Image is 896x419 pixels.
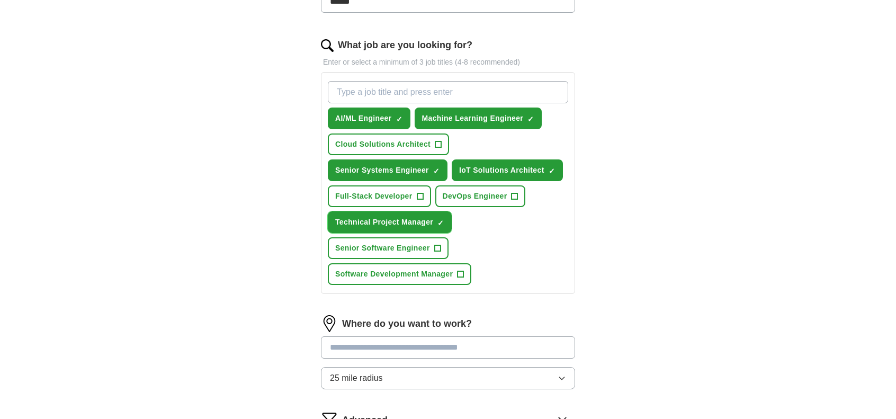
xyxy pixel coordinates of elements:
[328,263,471,285] button: Software Development Manager
[527,115,534,123] span: ✓
[321,367,575,389] button: 25 mile radius
[437,219,444,227] span: ✓
[328,237,449,259] button: Senior Software Engineer
[328,133,449,155] button: Cloud Solutions Architect
[549,167,555,175] span: ✓
[335,139,431,150] span: Cloud Solutions Architect
[422,113,524,124] span: Machine Learning Engineer
[321,57,575,68] p: Enter or select a minimum of 3 job titles (4-8 recommended)
[321,39,334,52] img: search.png
[452,159,563,181] button: IoT Solutions Architect✓
[330,372,383,385] span: 25 mile radius
[328,108,410,129] button: AI/ML Engineer✓
[328,159,447,181] button: Senior Systems Engineer✓
[335,113,392,124] span: AI/ML Engineer
[321,315,338,332] img: location.png
[459,165,544,176] span: IoT Solutions Architect
[335,191,413,202] span: Full-Stack Developer
[396,115,402,123] span: ✓
[328,185,431,207] button: Full-Stack Developer
[415,108,542,129] button: Machine Learning Engineer✓
[335,165,429,176] span: Senior Systems Engineer
[435,185,526,207] button: DevOps Engineer
[328,81,568,103] input: Type a job title and press enter
[342,317,472,331] label: Where do you want to work?
[335,243,430,254] span: Senior Software Engineer
[335,217,433,228] span: Technical Project Manager
[443,191,507,202] span: DevOps Engineer
[338,38,472,52] label: What job are you looking for?
[328,211,452,233] button: Technical Project Manager✓
[335,269,453,280] span: Software Development Manager
[433,167,440,175] span: ✓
